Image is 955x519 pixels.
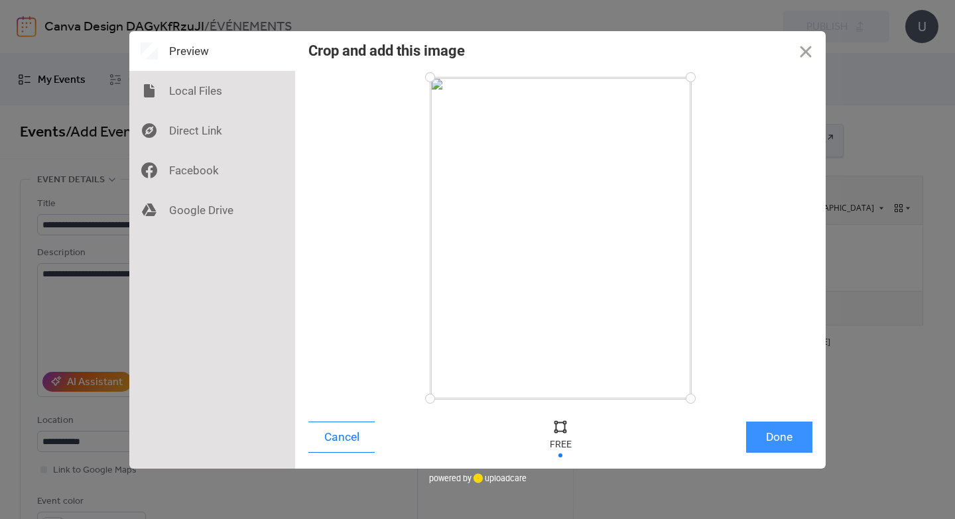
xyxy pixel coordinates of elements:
div: Local Files [129,71,295,111]
div: Google Drive [129,190,295,230]
div: Preview [129,31,295,71]
div: Facebook [129,150,295,190]
a: uploadcare [472,473,527,483]
button: Cancel [308,422,375,453]
button: Done [746,422,812,453]
button: Close [786,31,826,71]
div: powered by [429,469,527,489]
div: Crop and add this image [308,42,465,59]
div: Direct Link [129,111,295,150]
